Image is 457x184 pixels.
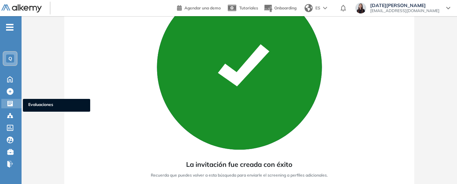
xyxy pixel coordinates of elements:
[151,172,328,178] span: Recuerda que puedes volver a esta búsqueda para enviarle el screening a perfiles adicionales.
[186,159,292,170] span: La invitación fue creada con éxito
[184,5,221,10] span: Agendar una demo
[1,4,42,13] img: Logo
[8,56,12,61] span: Q
[370,3,440,8] span: [DATE][PERSON_NAME]
[6,27,13,28] i: -
[263,1,296,15] button: Onboarding
[274,5,296,10] span: Onboarding
[28,102,85,109] span: Evaluaciones
[370,8,440,13] span: [EMAIL_ADDRESS][DOMAIN_NAME]
[239,5,258,10] span: Tutoriales
[315,5,320,11] span: ES
[177,3,221,11] a: Agendar una demo
[323,7,327,9] img: arrow
[305,4,313,12] img: world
